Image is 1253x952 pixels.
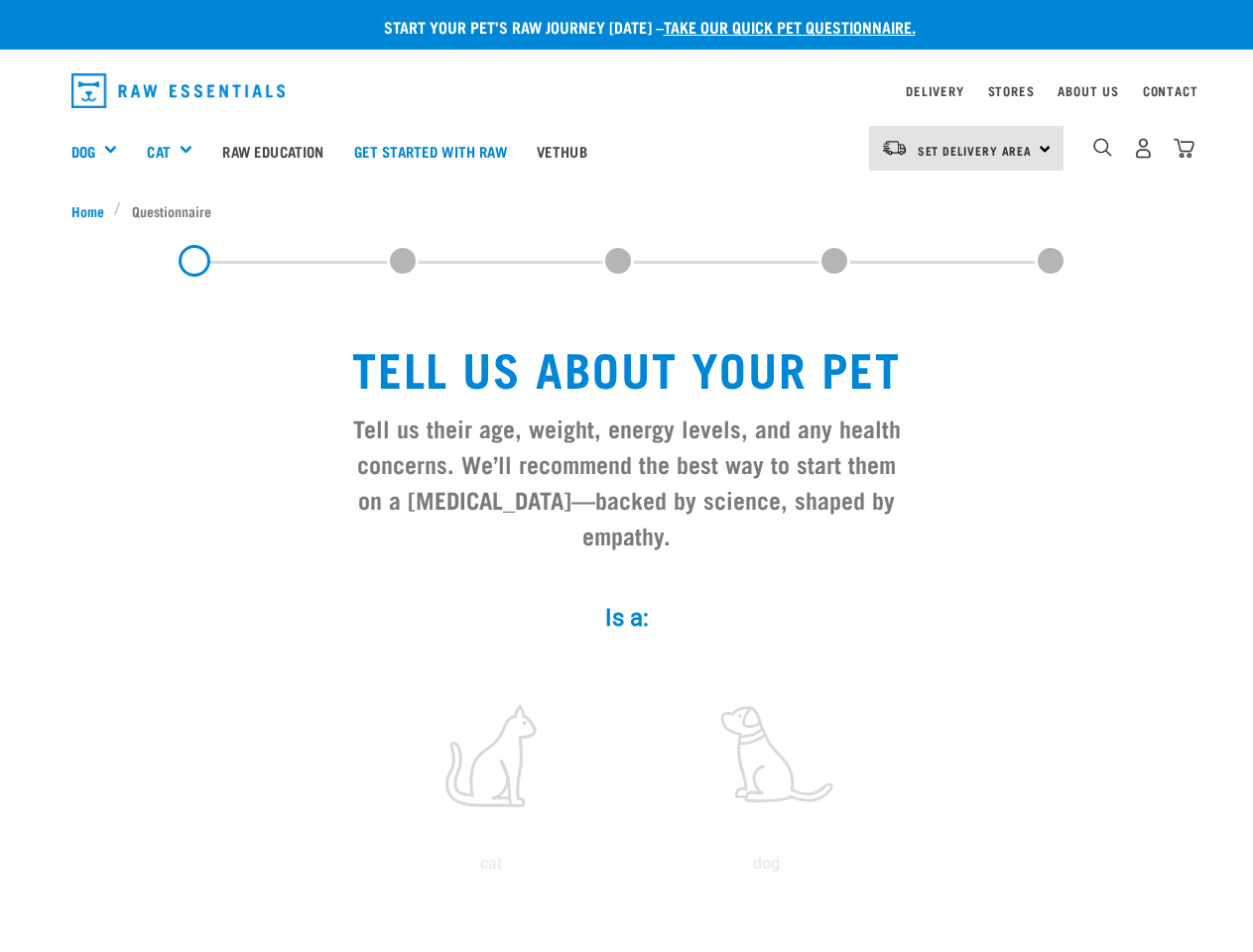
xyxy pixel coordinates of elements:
a: Home [71,200,115,221]
img: Raw Essentials Logo [71,73,286,108]
p: dog [633,852,901,876]
a: Raw Education [207,111,338,190]
span: Set Delivery Area [918,147,1033,154]
img: user.png [1133,138,1154,159]
a: Cat [147,140,170,163]
a: Dog [71,140,95,163]
a: Vethub [522,111,602,190]
nav: breadcrumbs [71,200,1183,221]
img: home-icon@2x.png [1174,138,1194,159]
img: home-icon-1@2x.png [1093,138,1112,157]
a: Contact [1143,87,1198,94]
a: Delivery [906,87,963,94]
nav: dropdown navigation [56,65,1198,116]
p: cat [357,852,625,876]
img: van-moving.png [881,139,908,157]
a: Get started with Raw [339,111,522,190]
h1: Tell us about your pet [345,340,909,394]
span: Home [71,200,104,221]
a: About Us [1058,87,1118,94]
h3: Tell us their age, weight, energy levels, and any health concerns. We’ll recommend the best way t... [345,410,909,552]
a: Stores [988,87,1035,94]
label: Is a: [329,600,925,636]
a: take our quick pet questionnaire. [664,22,916,31]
